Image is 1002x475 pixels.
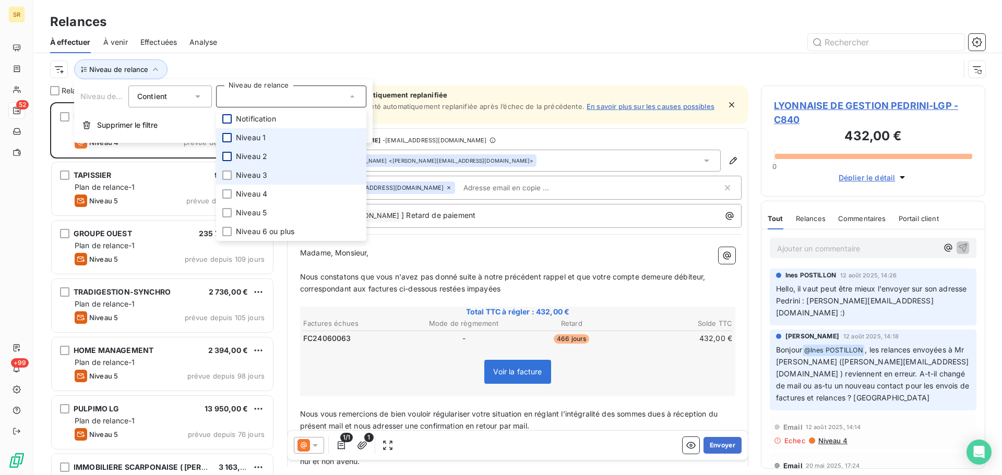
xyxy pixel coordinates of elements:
span: 235 724,40 € [199,229,248,238]
td: 432,00 € [626,333,733,344]
span: Niveau de relance [89,65,148,74]
span: À effectuer [50,37,91,47]
th: Solde TTC [626,318,733,329]
span: ] Retard de paiement [401,211,475,220]
span: 466 jours [554,334,589,344]
button: Déplier le détail [836,172,911,184]
span: Tout [768,214,783,223]
span: Relances [62,86,93,96]
span: prévue depuis 105 jours [185,313,265,322]
span: [EMAIL_ADDRESS][DOMAIN_NAME] [342,185,444,191]
span: Madame, Monsieur, [300,248,369,257]
span: Niveau 5 [89,372,118,380]
span: Email [783,423,803,431]
span: 1/1 [340,433,353,442]
div: <[PERSON_NAME][EMAIL_ADDRESS][DOMAIN_NAME]> [342,157,533,164]
span: 20 mai 2025, 17:24 [806,462,860,469]
h3: 432,00 € [774,127,972,148]
span: - [EMAIL_ADDRESS][DOMAIN_NAME] [383,137,486,143]
button: Niveau de relance [74,59,168,79]
img: Logo LeanPay [8,452,25,469]
span: 1 [364,433,374,442]
input: Adresse email en copie ... [459,180,580,196]
span: Portail client [899,214,939,223]
span: TAPISSIER [74,170,111,179]
span: Nous constatons que vous n'avez pas donné suite à notre précédent rappel et que votre compte deme... [300,272,708,293]
span: Analyse [189,37,217,47]
span: Bonjour [776,345,802,354]
span: Plan de relance-1 [75,299,135,308]
span: Plan de relance-1 [75,182,135,191]
span: Déplier le détail [839,172,896,183]
span: prévue depuis 109 jours [185,255,265,263]
button: Supprimer le filtre [74,114,373,137]
span: Plan de relance-1 [75,416,135,425]
span: À venir [103,37,128,47]
span: 0 [772,162,777,170]
span: 935,52 € [214,170,248,179]
span: Echec [784,436,806,445]
span: TRADIGESTION-SYNCHRO [74,287,171,296]
span: [PERSON_NAME] [342,210,401,222]
span: 12 août 2025, 14:26 [840,272,897,278]
span: Niveau 5 [89,197,118,205]
span: @ Ines POSTILLON [803,345,864,357]
span: 2 736,00 € [209,287,248,296]
span: 3 163,50 € [219,462,257,471]
span: Cette relance a été automatiquement replanifiée après l’échec de la précédente. [317,102,584,111]
span: Niveau 5 [89,430,118,439]
span: IMMOBILIERE SCARPONAISE ( [PERSON_NAME] ) [74,462,251,471]
span: Plan de relance-1 [75,241,135,250]
span: Voir la facture [493,367,542,376]
span: LYONNAISE DE GESTION PEDRINI-LGP [74,112,214,121]
span: Effectuées [140,37,177,47]
span: Niveau de relance [80,92,144,101]
span: Niveau 5 [89,313,118,322]
span: Niveau 4 [236,189,267,199]
span: PULPIMO LG [74,404,120,413]
span: Niveau 6 ou plus [236,226,294,237]
span: Ines POSTILLON [785,271,836,280]
td: - [411,333,518,344]
span: 12 août 2025, 14:18 [843,333,899,339]
button: Envoyer [703,437,742,454]
div: Open Intercom Messenger [967,440,992,465]
span: prévue depuis 114 jours [186,197,265,205]
span: Commentaires [838,214,886,223]
th: Mode de règmement [411,318,518,329]
span: HOME MANAGEMENT [74,346,153,355]
div: SR [8,6,25,23]
span: 2 394,00 € [208,346,248,355]
span: 13 950,00 € [205,404,248,413]
span: Contient [137,92,167,101]
span: Niveau 2 [236,151,267,162]
span: , les relances envoyées à Mr [PERSON_NAME] ([PERSON_NAME][EMAIL_ADDRESS][DOMAIN_NAME] ) reviennen... [776,345,971,403]
span: 52 [16,100,29,109]
span: Supprimer le filtre [97,120,158,130]
span: prévue depuis 76 jours [188,430,265,439]
span: Nous vous remercions de bien vouloir régulariser votre situation en réglant l’intégralité des som... [300,409,720,430]
input: Rechercher [808,34,964,51]
span: Niveau 5 [89,255,118,263]
span: Relance automatiquement replanifiée [317,91,720,99]
span: Niveau 3 [236,170,267,180]
span: Niveau 4 [817,436,848,445]
span: Hello, il vaut peut être mieux l'envoyer sur son adresse Pedrini : [PERSON_NAME][EMAIL_ADDRESS][D... [776,284,969,317]
span: Niveau 5 [236,208,267,218]
span: FC24060063 [303,333,351,344]
span: LYONNAISE DE GESTION PEDRINI-LGP - C840 [774,99,972,127]
span: Notification [236,114,276,124]
span: Niveau 1 [236,132,266,143]
span: Total TTC à régler : 432,00 € [302,307,734,317]
span: GROUPE OUEST [74,229,132,238]
span: [PERSON_NAME] [785,332,839,341]
span: Relances [796,214,826,223]
span: +99 [11,358,29,368]
h3: Relances [50,13,106,31]
th: Factures échues [303,318,410,329]
span: Email [783,461,803,470]
div: grid [50,102,275,475]
th: Retard [518,318,625,329]
span: Plan de relance-1 [75,358,135,367]
span: 12 août 2025, 14:14 [806,424,861,430]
